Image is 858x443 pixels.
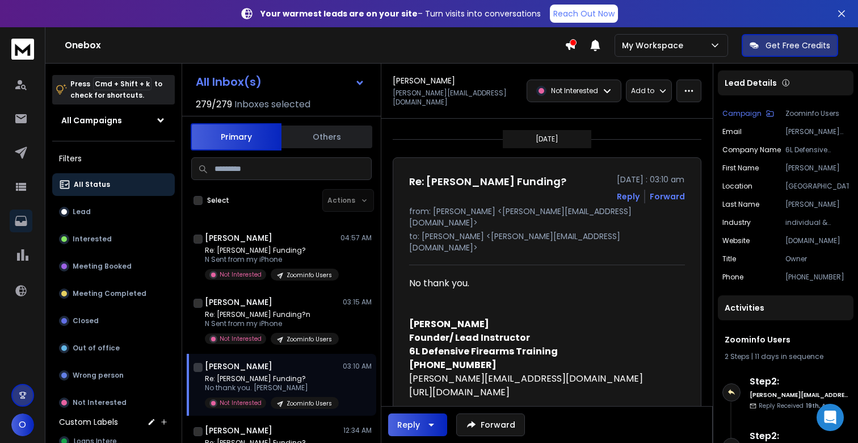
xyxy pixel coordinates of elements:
p: Not Interested [73,398,127,407]
p: 12:34 AM [343,426,372,435]
p: Campaign [722,109,762,118]
p: Not Interested [220,399,262,407]
span: 11 days in sequence [755,352,823,361]
button: Not Interested [52,391,175,414]
h1: All Inbox(s) [196,76,262,87]
p: Not Interested [551,86,598,95]
p: – Turn visits into conversations [260,8,541,19]
p: N Sent from my iPhone [205,255,339,264]
h6: Step 2 : [750,375,849,388]
p: Re: [PERSON_NAME] Funding? [205,374,339,383]
p: title [722,254,736,264]
button: All Inbox(s) [187,70,374,93]
p: [PHONE_NUMBER] [785,273,849,282]
b: [PHONE_NUMBER] [409,358,497,371]
span: 279 / 279 [196,98,232,111]
div: Forward [650,191,685,202]
button: Closed [52,310,175,332]
strong: Your warmest leads are on your site [260,8,418,19]
p: to: [PERSON_NAME] <[PERSON_NAME][EMAIL_ADDRESS][DOMAIN_NAME]> [409,231,685,253]
p: Reply Received [759,402,834,410]
span: 19th, Aug [806,402,834,410]
span: Cmd + Shift + k [93,77,152,90]
p: 03:10 AM [343,362,372,371]
p: Company Name [722,145,781,154]
p: Last Name [722,200,759,209]
h1: [PERSON_NAME] [205,296,272,308]
h1: [PERSON_NAME] [205,361,272,372]
h3: Inboxes selected [234,98,310,111]
p: Re: [PERSON_NAME] Funding?n [205,310,339,319]
p: My Workspace [622,40,688,51]
button: Meeting Completed [52,282,175,305]
h6: Step 2 : [750,429,849,443]
p: Not Interested [220,270,262,279]
p: No thank you. [PERSON_NAME] [205,383,339,392]
a: Reach Out Now [550,5,618,23]
p: Meeting Completed [73,289,146,298]
p: [DOMAIN_NAME] [785,236,849,245]
div: [PERSON_NAME][EMAIL_ADDRESS][DOMAIN_NAME] [URL][DOMAIN_NAME] [409,358,676,399]
p: Lead Details [725,77,777,89]
button: Lead [52,200,175,223]
button: All Campaigns [52,109,175,132]
p: 03:15 AM [343,298,372,307]
button: Reply [388,413,447,436]
p: Interested [73,235,112,244]
p: Wrong person [73,371,124,380]
button: Reply [617,191,640,202]
div: Activities [718,295,853,320]
p: First Name [722,164,759,173]
p: Not Interested [220,335,262,343]
p: industry [722,218,751,227]
button: O [11,413,34,436]
p: Press to check for shortcuts. [70,78,162,101]
p: Owner [785,254,849,264]
p: from: [PERSON_NAME] <[PERSON_NAME][EMAIL_ADDRESS][DOMAIN_NAME]> [409,206,685,228]
b: [PERSON_NAME] Founder/ Lead Instructor 6L Defensive Firearms Training [409,317,558,358]
button: Get Free Credits [742,34,838,57]
button: Campaign [722,109,774,118]
p: Get Free Credits [766,40,830,51]
p: website [722,236,750,245]
p: All Status [74,180,110,189]
p: Lead [73,207,91,216]
p: Add to [631,86,654,95]
p: Zoominfo Users [287,335,332,344]
p: 6L Defensive Firearms Training [785,145,849,154]
h1: [PERSON_NAME] [393,75,455,86]
label: Select [207,196,229,205]
p: location [722,182,752,191]
button: Interested [52,228,175,250]
button: Wrong person [52,364,175,387]
h1: Onebox [65,39,565,52]
h1: All Campaigns [61,115,122,126]
button: All Status [52,173,175,196]
button: Forward [456,413,525,436]
p: N Sent from my iPhone [205,319,339,328]
p: [PERSON_NAME][EMAIL_ADDRESS][DOMAIN_NAME] [785,127,849,136]
img: logo [11,39,34,60]
p: Email [722,127,742,136]
button: Out of office [52,337,175,360]
button: Others [281,124,372,149]
h1: [PERSON_NAME] [205,232,272,244]
h1: [PERSON_NAME] [205,425,272,436]
p: Zoominfo Users [287,271,332,279]
div: Reply [397,419,420,431]
p: Re: [PERSON_NAME] Funding? [205,246,339,255]
p: Reach Out Now [553,8,615,19]
p: [DATE] [536,135,558,144]
p: 04:57 AM [340,233,372,243]
p: Phone [722,273,743,282]
p: [PERSON_NAME][EMAIL_ADDRESS][DOMAIN_NAME] [393,89,520,107]
span: 2 Steps [725,352,750,361]
h1: Zoominfo Users [725,334,847,345]
p: Out of office [73,344,120,353]
button: Meeting Booked [52,255,175,278]
p: Meeting Booked [73,262,132,271]
div: | [725,352,847,361]
h3: Filters [52,151,175,166]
